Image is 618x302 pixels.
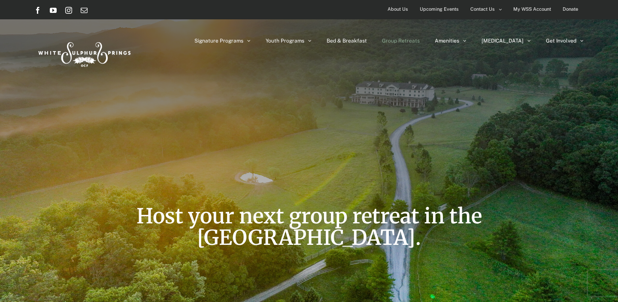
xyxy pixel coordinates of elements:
a: Facebook [34,7,41,14]
span: Amenities [435,38,459,43]
span: My WSS Account [513,3,551,15]
span: Contact Us [470,3,495,15]
a: [MEDICAL_DATA] [482,19,531,62]
a: Amenities [435,19,467,62]
span: About Us [388,3,408,15]
a: Youth Programs [266,19,312,62]
a: Get Involved [546,19,584,62]
nav: Main Menu [194,19,584,62]
a: YouTube [50,7,57,14]
span: Get Involved [546,38,576,43]
span: Host your next group retreat in the [GEOGRAPHIC_DATA]. [136,203,482,250]
a: Instagram [65,7,72,14]
a: Group Retreats [382,19,420,62]
span: Donate [563,3,578,15]
a: Email [81,7,88,14]
img: White Sulphur Springs Logo [34,33,133,73]
span: [MEDICAL_DATA] [482,38,524,43]
span: Bed & Breakfast [327,38,367,43]
a: Signature Programs [194,19,251,62]
span: Youth Programs [266,38,304,43]
span: Signature Programs [194,38,243,43]
span: Group Retreats [382,38,420,43]
a: Bed & Breakfast [327,19,367,62]
span: Upcoming Events [420,3,459,15]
